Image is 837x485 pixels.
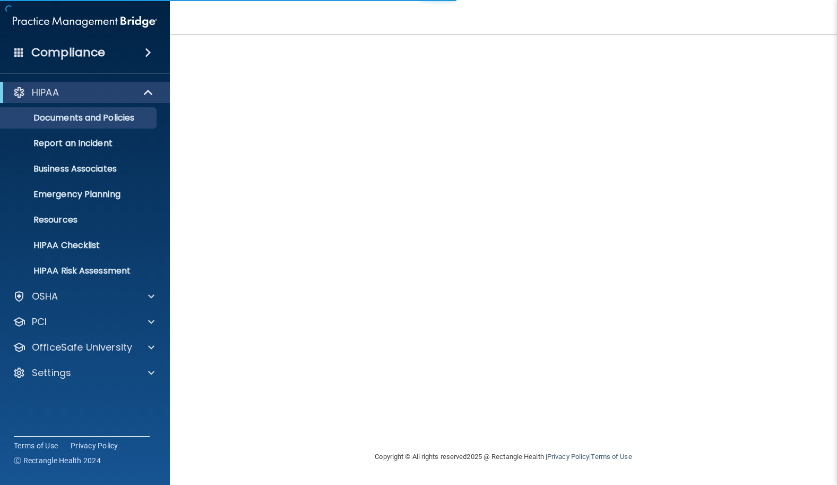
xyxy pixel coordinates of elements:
[13,86,154,99] a: HIPAA
[32,341,132,354] p: OfficeSafe University
[591,453,632,461] a: Terms of Use
[7,164,152,174] p: Business Associates
[32,316,47,328] p: PCI
[7,189,152,200] p: Emergency Planning
[71,440,118,451] a: Privacy Policy
[13,11,157,32] img: PMB logo
[13,367,154,379] a: Settings
[7,138,152,149] p: Report an Incident
[32,367,71,379] p: Settings
[14,455,101,466] span: Ⓒ Rectangle Health 2024
[7,266,152,276] p: HIPAA Risk Assessment
[13,341,154,354] a: OfficeSafe University
[547,453,589,461] a: Privacy Policy
[7,215,152,225] p: Resources
[13,290,154,303] a: OSHA
[31,45,105,60] h4: Compliance
[7,240,152,251] p: HIPAA Checklist
[7,113,152,123] p: Documents and Policies
[13,316,154,328] a: PCI
[14,440,58,451] a: Terms of Use
[32,290,58,303] p: OSHA
[310,440,697,474] div: Copyright © All rights reserved 2025 @ Rectangle Health | |
[32,86,59,99] p: HIPAA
